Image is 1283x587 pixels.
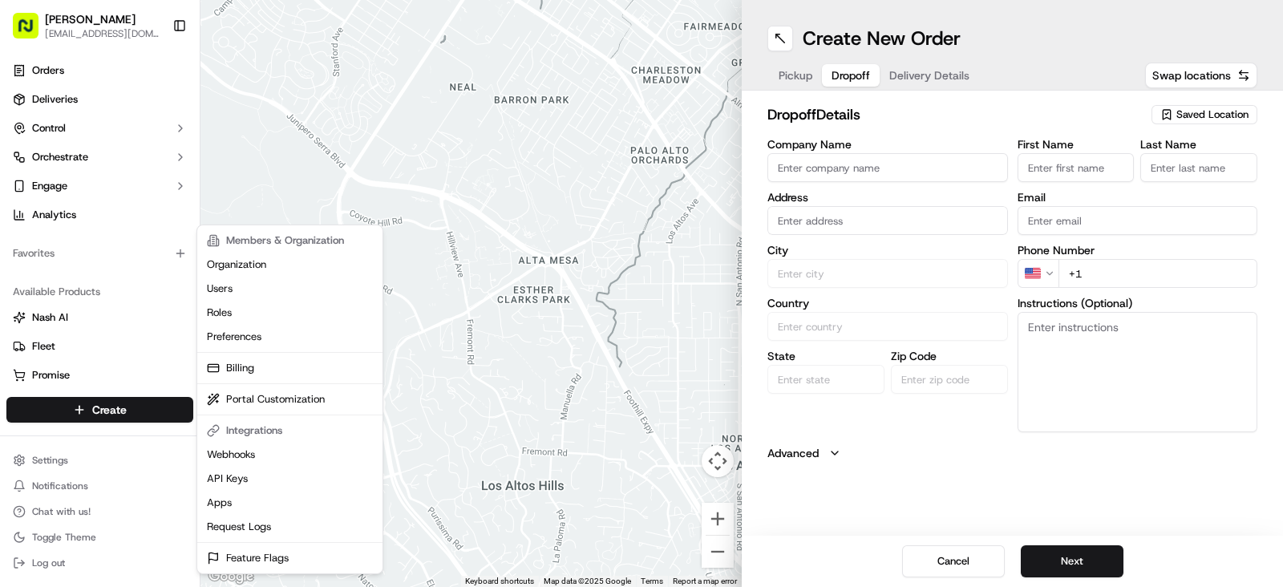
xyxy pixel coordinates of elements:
[200,546,379,570] a: Feature Flags
[200,277,379,301] a: Users
[273,157,292,176] button: Start new chat
[50,248,130,261] span: [PERSON_NAME]
[200,467,379,491] a: API Keys
[32,314,123,330] span: Knowledge Base
[16,316,29,329] div: 📗
[152,314,257,330] span: API Documentation
[200,301,379,325] a: Roles
[200,419,379,443] div: Integrations
[142,248,175,261] span: [DATE]
[200,387,379,411] a: Portal Customization
[16,15,48,47] img: Nash
[34,152,63,181] img: 8571987876998_91fb9ceb93ad5c398215_72.jpg
[42,103,289,119] input: Got a question? Start typing here...
[10,308,129,337] a: 📗Knowledge Base
[129,308,264,337] a: 💻API Documentation
[160,354,194,366] span: Pylon
[16,63,292,89] p: Welcome 👋
[200,515,379,539] a: Request Logs
[32,249,45,261] img: 1736555255976-a54dd68f-1ca7-489b-9aae-adbdc363a1c4
[133,248,139,261] span: •
[72,168,221,181] div: We're available if you need us!
[200,325,379,349] a: Preferences
[136,316,148,329] div: 💻
[113,353,194,366] a: Powered byPylon
[249,204,292,224] button: See all
[200,491,379,515] a: Apps
[200,356,379,380] a: Billing
[200,253,379,277] a: Organization
[72,152,263,168] div: Start new chat
[200,229,379,253] div: Members & Organization
[16,152,45,181] img: 1736555255976-a54dd68f-1ca7-489b-9aae-adbdc363a1c4
[16,233,42,258] img: Angelique Valdez
[16,208,107,221] div: Past conversations
[200,443,379,467] a: Webhooks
